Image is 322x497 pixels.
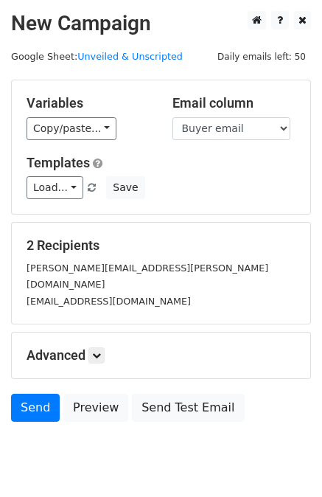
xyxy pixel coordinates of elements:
[11,394,60,422] a: Send
[27,347,295,364] h5: Advanced
[172,95,296,111] h5: Email column
[11,51,183,62] small: Google Sheet:
[27,263,268,291] small: [PERSON_NAME][EMAIL_ADDRESS][PERSON_NAME][DOMAIN_NAME]
[77,51,183,62] a: Unveiled & Unscripted
[27,176,83,199] a: Load...
[27,237,295,254] h5: 2 Recipients
[27,296,191,307] small: [EMAIL_ADDRESS][DOMAIN_NAME]
[63,394,128,422] a: Preview
[27,95,150,111] h5: Variables
[11,11,311,36] h2: New Campaign
[212,49,311,65] span: Daily emails left: 50
[106,176,144,199] button: Save
[132,394,244,422] a: Send Test Email
[212,51,311,62] a: Daily emails left: 50
[27,117,116,140] a: Copy/paste...
[27,155,90,170] a: Templates
[248,426,322,497] iframe: Chat Widget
